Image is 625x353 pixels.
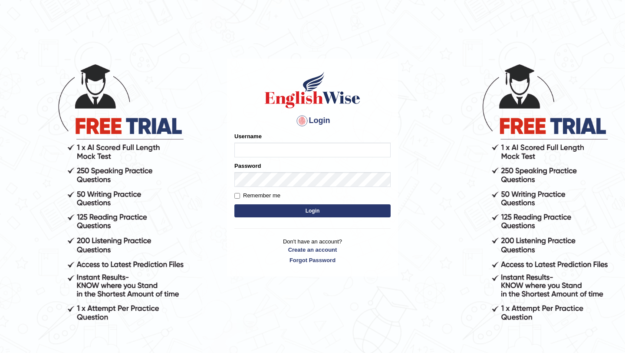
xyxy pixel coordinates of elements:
[234,162,261,170] label: Password
[234,237,391,264] p: Don't have an account?
[234,114,391,128] h4: Login
[234,193,240,199] input: Remember me
[234,256,391,264] a: Forgot Password
[234,191,280,200] label: Remember me
[234,204,391,217] button: Login
[234,132,262,140] label: Username
[263,70,362,110] img: Logo of English Wise sign in for intelligent practice with AI
[234,246,391,254] a: Create an account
